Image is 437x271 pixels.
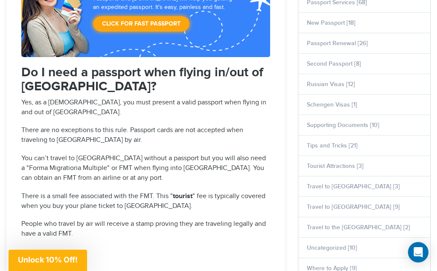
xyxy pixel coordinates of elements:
a: Travel to the [GEOGRAPHIC_DATA] [2] [307,224,410,231]
a: Tips and Tricks [21] [307,142,358,149]
p: People who travel by air will receive a stamp proving they are traveling legally and have a valid... [21,219,270,239]
p: There is a small fee associated with the FMT. This " " fee is typically covered when you buy your... [21,192,270,211]
a: New Passport [18] [307,19,355,26]
a: Uncategorized [10] [307,244,357,251]
a: Second Passport [8] [307,60,361,67]
a: Travel to [GEOGRAPHIC_DATA] [9] [307,203,400,210]
strong: tourist [173,192,192,200]
p: Yes, as a [DEMOGRAPHIC_DATA], you must present a valid passport when flying in and out of [GEOGRA... [21,98,270,118]
a: Schengen Visas [1] [307,101,357,108]
div: Open Intercom Messenger [408,242,428,262]
p: There are no exceptions to this rule. Passport cards are not accepted when traveling to [GEOGRAPH... [21,126,270,145]
span: Unlock 10% Off! [18,255,78,264]
a: Supporting Documents [10] [307,121,379,129]
strong: Do I need a passport when flying in/out of [GEOGRAPHIC_DATA]? [21,65,263,94]
a: Travel to [GEOGRAPHIC_DATA] [3] [307,183,400,190]
p: You can’t travel to [GEOGRAPHIC_DATA] without a passport but you will also need a "Forma Migratio... [21,154,270,183]
a: Tourist Attractions [3] [307,162,364,170]
a: Click for Fast Passport [93,16,189,32]
a: Passport Renewal [26] [307,40,368,47]
div: Unlock 10% Off! [9,250,87,271]
a: Russian Visas [12] [307,81,355,88]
